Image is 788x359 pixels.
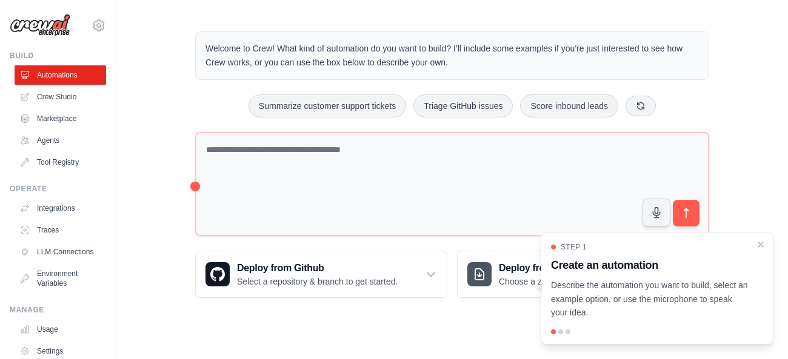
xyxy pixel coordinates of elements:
[249,94,406,117] button: Summarize customer support tickets
[551,257,749,274] h3: Create an automation
[15,109,106,128] a: Marketplace
[15,87,106,107] a: Crew Studio
[15,264,106,293] a: Environment Variables
[237,275,398,288] p: Select a repository & branch to get started.
[15,220,106,240] a: Traces
[15,131,106,150] a: Agents
[499,261,601,275] h3: Deploy from zip file
[499,275,601,288] p: Choose a zip file to upload.
[15,153,106,172] a: Tool Registry
[15,242,106,262] a: LLM Connections
[756,240,766,249] button: Close walkthrough
[15,65,106,85] a: Automations
[237,261,398,275] h3: Deploy from Github
[520,94,618,117] button: Score inbound leads
[205,42,699,70] p: Welcome to Crew! What kind of automation do you want to build? I'll include some examples if you'...
[15,199,106,218] a: Integrations
[413,94,513,117] button: Triage GitHub issues
[10,51,106,61] div: Build
[561,242,587,252] span: Step 1
[10,305,106,315] div: Manage
[10,14,70,37] img: Logo
[551,278,749,320] p: Describe the automation you want to build, select an example option, or use the microphone to spe...
[15,320,106,339] a: Usage
[10,184,106,194] div: Operate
